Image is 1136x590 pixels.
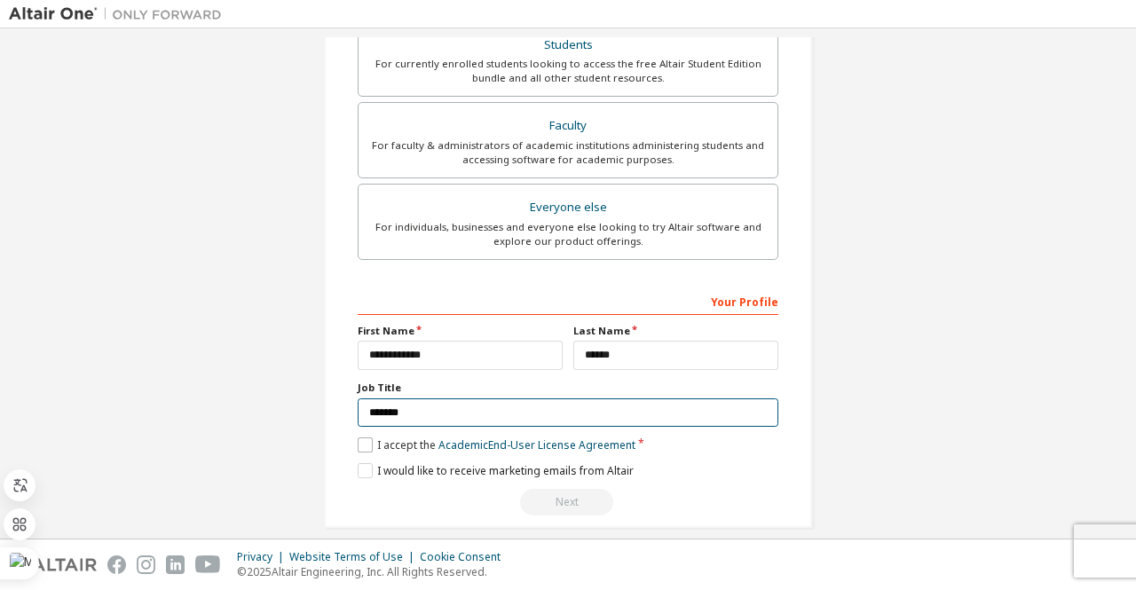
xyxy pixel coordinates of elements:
label: I accept the [358,437,635,452]
label: Last Name [573,324,778,338]
div: For faculty & administrators of academic institutions administering students and accessing softwa... [369,138,767,167]
div: Students [369,33,767,58]
label: Job Title [358,381,778,395]
div: Everyone else [369,195,767,220]
div: For currently enrolled students looking to access the free Altair Student Edition bundle and all ... [369,57,767,85]
div: Faculty [369,114,767,138]
img: Altair One [9,5,231,23]
img: linkedin.svg [166,555,185,574]
div: Cookie Consent [420,550,511,564]
div: Your Profile [358,287,778,315]
img: youtube.svg [195,555,221,574]
img: altair_logo.svg [5,555,97,574]
div: You need to provide your academic email [358,489,778,515]
div: Website Terms of Use [289,550,420,564]
label: I would like to receive marketing emails from Altair [358,463,634,478]
img: facebook.svg [107,555,126,574]
div: Privacy [237,550,289,564]
div: For individuals, businesses and everyone else looking to try Altair software and explore our prod... [369,220,767,248]
img: instagram.svg [137,555,155,574]
a: Academic End-User License Agreement [438,437,635,452]
label: First Name [358,324,563,338]
p: © 2025 Altair Engineering, Inc. All Rights Reserved. [237,564,511,579]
